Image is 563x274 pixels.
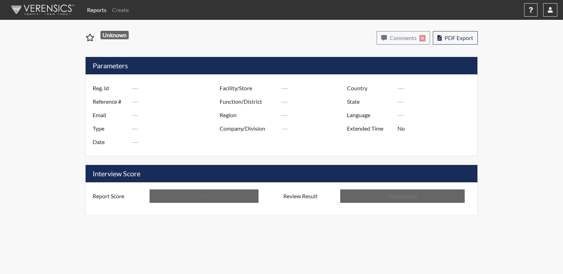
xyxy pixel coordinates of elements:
[397,81,476,95] input: ---
[390,34,417,41] span: Comments
[87,135,132,149] label: Date
[87,108,132,122] label: Email
[87,189,150,203] label: Report Score
[132,81,221,95] input: ---
[397,108,476,122] input: ---
[84,3,109,17] a: Reports
[342,95,397,108] label: State
[281,122,349,135] input: ---
[86,165,477,182] h5: Interview Score
[100,31,129,39] span: Unknown
[132,122,221,135] input: ---
[150,189,259,203] input: ---
[340,189,465,203] input: No Decision
[281,81,349,95] input: ---
[397,122,476,135] input: ---
[87,122,132,135] label: Type
[281,95,349,108] input: ---
[342,122,397,135] label: Extended Time
[278,189,340,203] label: Review Result
[86,57,477,74] h5: Parameters
[214,122,281,135] label: Company/Division
[281,108,349,122] input: ---
[87,95,132,108] label: Reference #
[132,135,221,149] input: ---
[214,81,281,95] label: Facility/Store
[132,108,221,122] input: ---
[214,95,281,108] label: Function/District
[445,34,473,41] span: PDF Export
[342,108,397,122] label: Language
[87,81,132,95] label: Reg. Id
[214,108,281,122] label: Region
[433,31,478,45] button: PDF Export
[342,81,397,95] label: Country
[132,95,221,108] input: ---
[397,95,476,108] input: ---
[377,31,430,45] button: Comments0
[419,35,425,41] span: 0
[109,3,132,17] a: Create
